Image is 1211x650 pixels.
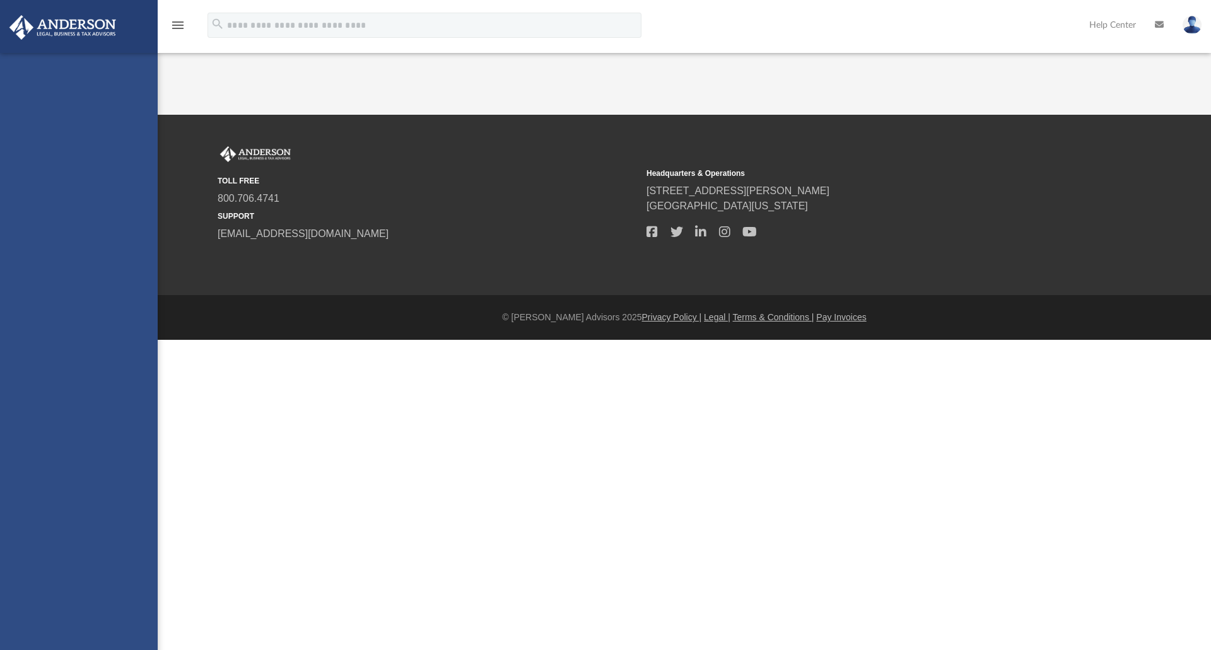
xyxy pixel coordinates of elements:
div: © [PERSON_NAME] Advisors 2025 [158,311,1211,324]
a: [STREET_ADDRESS][PERSON_NAME] [646,185,829,196]
a: Pay Invoices [816,312,866,322]
a: menu [170,24,185,33]
small: Headquarters & Operations [646,168,1067,179]
a: [EMAIL_ADDRESS][DOMAIN_NAME] [218,228,389,239]
a: Terms & Conditions | [733,312,814,322]
a: Privacy Policy | [642,312,702,322]
img: Anderson Advisors Platinum Portal [218,146,293,163]
i: search [211,17,225,31]
img: User Pic [1183,16,1202,34]
small: TOLL FREE [218,175,638,187]
img: Anderson Advisors Platinum Portal [6,15,120,40]
i: menu [170,18,185,33]
small: SUPPORT [218,211,638,222]
a: Legal | [704,312,730,322]
a: 800.706.4741 [218,193,279,204]
a: [GEOGRAPHIC_DATA][US_STATE] [646,200,808,211]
